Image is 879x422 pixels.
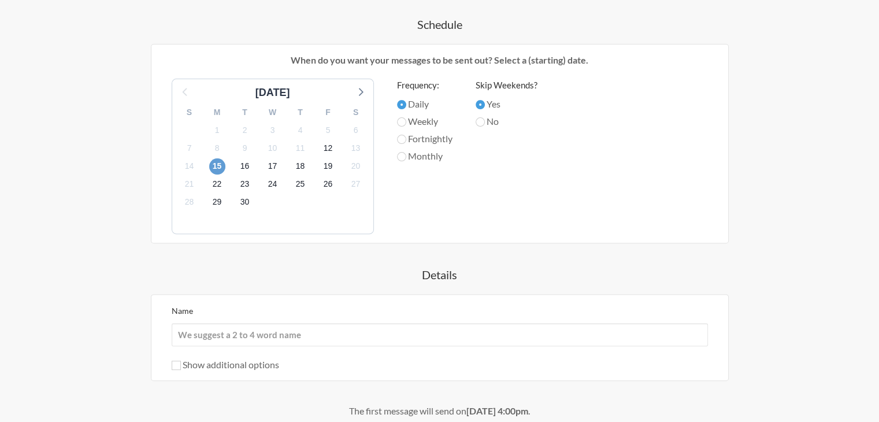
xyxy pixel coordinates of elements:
[397,152,406,161] input: Monthly
[320,122,336,138] span: Sunday, October 5, 2025
[397,97,453,111] label: Daily
[320,158,336,175] span: Sunday, October 19, 2025
[209,122,225,138] span: Wednesday, October 1, 2025
[397,117,406,127] input: Weekly
[265,176,281,193] span: Friday, October 24, 2025
[181,140,198,156] span: Tuesday, October 7, 2025
[251,85,295,101] div: [DATE]
[397,100,406,109] input: Daily
[237,194,253,210] span: Thursday, October 30, 2025
[237,140,253,156] span: Thursday, October 9, 2025
[348,158,364,175] span: Monday, October 20, 2025
[209,176,225,193] span: Wednesday, October 22, 2025
[172,361,181,370] input: Show additional options
[181,194,198,210] span: Tuesday, October 28, 2025
[181,158,198,175] span: Tuesday, October 14, 2025
[292,158,309,175] span: Saturday, October 18, 2025
[209,158,225,175] span: Wednesday, October 15, 2025
[292,176,309,193] span: Saturday, October 25, 2025
[265,122,281,138] span: Friday, October 3, 2025
[397,135,406,144] input: Fortnightly
[105,16,775,32] h4: Schedule
[342,103,370,121] div: S
[259,103,287,121] div: W
[476,79,537,92] label: Skip Weekends?
[172,306,193,316] label: Name
[209,140,225,156] span: Wednesday, October 8, 2025
[265,158,281,175] span: Friday, October 17, 2025
[203,103,231,121] div: M
[292,122,309,138] span: Saturday, October 4, 2025
[209,194,225,210] span: Wednesday, October 29, 2025
[237,176,253,193] span: Thursday, October 23, 2025
[320,140,336,156] span: Sunday, October 12, 2025
[397,114,453,128] label: Weekly
[292,140,309,156] span: Saturday, October 11, 2025
[397,132,453,146] label: Fortnightly
[231,103,259,121] div: T
[476,117,485,127] input: No
[476,114,537,128] label: No
[176,103,203,121] div: S
[348,122,364,138] span: Monday, October 6, 2025
[237,158,253,175] span: Thursday, October 16, 2025
[265,140,281,156] span: Friday, October 10, 2025
[466,405,528,416] strong: [DATE] 4:00pm
[172,359,279,370] label: Show additional options
[160,53,719,67] p: When do you want your messages to be sent out? Select a (starting) date.
[348,140,364,156] span: Monday, October 13, 2025
[237,122,253,138] span: Thursday, October 2, 2025
[105,266,775,283] h4: Details
[172,323,708,346] input: We suggest a 2 to 4 word name
[476,97,537,111] label: Yes
[287,103,314,121] div: T
[320,176,336,193] span: Sunday, October 26, 2025
[105,404,775,418] div: The first message will send on .
[397,149,453,163] label: Monthly
[181,176,198,193] span: Tuesday, October 21, 2025
[476,100,485,109] input: Yes
[397,79,453,92] label: Frequency:
[314,103,342,121] div: F
[348,176,364,193] span: Monday, October 27, 2025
